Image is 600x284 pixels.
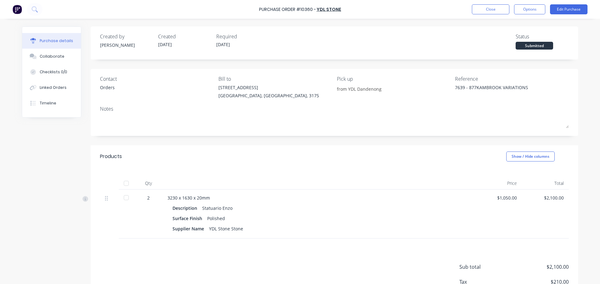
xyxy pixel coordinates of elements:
[209,224,243,233] div: YDL Stone Stone
[202,204,232,213] div: Statuario Enzo
[100,42,153,48] div: [PERSON_NAME]
[172,204,202,213] div: Description
[22,49,81,64] button: Collaborate
[337,75,451,83] div: Pick up
[259,6,316,13] div: Purchase Order #10360 -
[40,38,73,44] div: Purchase details
[579,263,594,278] iframe: Intercom live chat
[22,64,81,80] button: Checklists 0/0
[134,177,162,190] div: Qty
[172,214,207,223] div: Surface Finish
[516,33,569,40] div: Status
[480,195,517,201] div: $1,050.00
[516,42,553,50] div: Submitted
[472,4,509,14] button: Close
[158,33,211,40] div: Created
[100,84,115,91] div: Orders
[22,95,81,111] button: Timeline
[40,54,64,59] div: Collaborate
[218,75,332,83] div: Bill to
[40,85,67,90] div: Linked Orders
[216,33,269,40] div: Required
[100,153,122,160] div: Products
[506,152,555,161] button: Show / Hide columns
[139,195,157,201] div: 2
[22,80,81,95] button: Linked Orders
[100,33,153,40] div: Created by
[337,84,394,94] input: Enter notes...
[172,224,209,233] div: Supplier Name
[100,75,214,83] div: Contact
[167,195,470,201] div: 3230 x 1630 x 20mm
[475,177,522,190] div: Price
[22,33,81,49] button: Purchase details
[218,84,319,91] div: [STREET_ADDRESS]
[459,263,506,271] span: Sub total
[514,4,545,14] button: Options
[527,195,564,201] div: $2,100.00
[506,263,569,271] span: $2,100.00
[40,69,67,75] div: Checklists 0/0
[550,4,587,14] button: Edit Purchase
[522,177,569,190] div: Total
[207,214,225,223] div: Polished
[317,6,341,12] a: YDL Stone
[455,84,533,98] textarea: 7639 - 877KAMBROOK VARIATIONS
[100,105,569,113] div: Notes
[455,75,569,83] div: Reference
[40,100,56,106] div: Timeline
[12,5,22,14] img: Factory
[218,92,319,99] div: [GEOGRAPHIC_DATA], [GEOGRAPHIC_DATA], 3175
